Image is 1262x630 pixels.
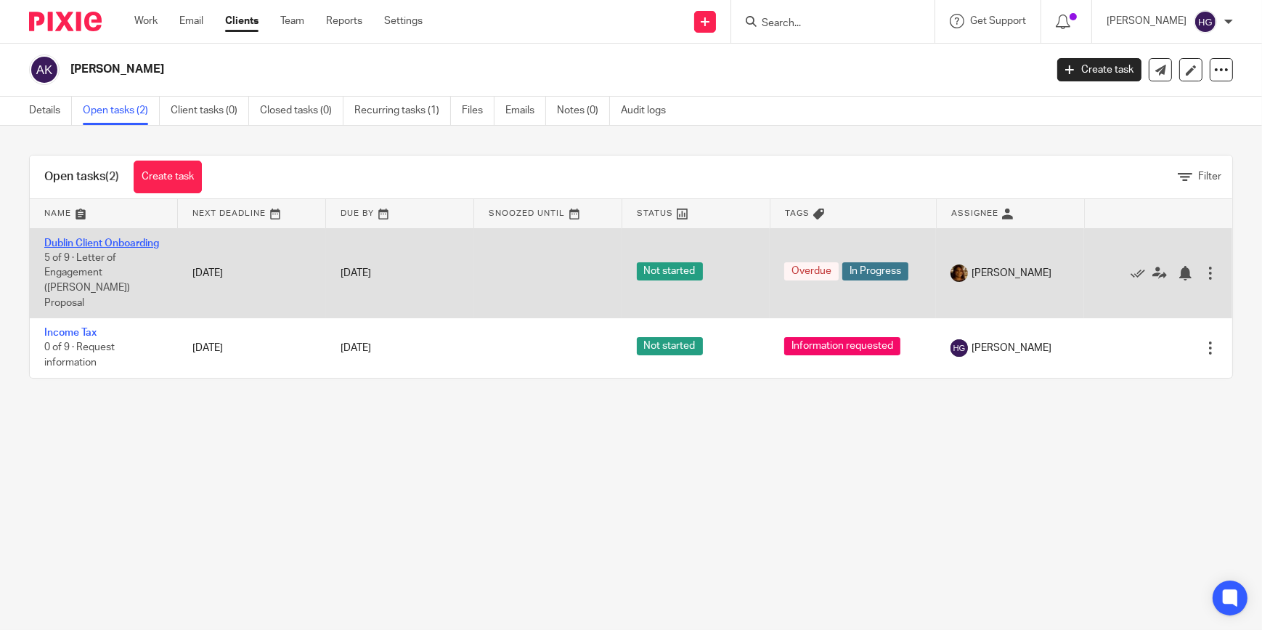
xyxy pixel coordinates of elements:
span: Snoozed Until [489,209,565,217]
a: Open tasks (2) [83,97,160,125]
a: Closed tasks (0) [260,97,343,125]
h2: [PERSON_NAME] [70,62,842,77]
span: [DATE] [341,268,371,278]
span: Not started [637,262,703,280]
a: Details [29,97,72,125]
td: [DATE] [178,228,326,318]
a: Reports [326,14,362,28]
span: Not started [637,337,703,355]
span: [PERSON_NAME] [972,266,1051,280]
a: Notes (0) [557,97,610,125]
span: Filter [1198,171,1221,182]
img: svg%3E [950,339,968,357]
a: Clients [225,14,258,28]
span: (2) [105,171,119,182]
a: Team [280,14,304,28]
a: Dublin Client Onboarding [44,238,159,249]
span: Status [637,209,673,217]
a: Recurring tasks (1) [354,97,451,125]
p: [PERSON_NAME] [1107,14,1186,28]
span: In Progress [842,262,908,280]
span: 0 of 9 · Request information [44,343,115,368]
a: Create task [134,161,202,193]
span: 5 of 9 · Letter of Engagement ([PERSON_NAME]) Proposal [44,253,130,308]
span: [DATE] [341,343,371,353]
a: Work [134,14,158,28]
span: Tags [785,209,810,217]
img: Pixie [29,12,102,31]
a: Settings [384,14,423,28]
a: Files [462,97,494,125]
a: Income Tax [44,328,97,338]
h1: Open tasks [44,169,119,185]
span: Get Support [970,16,1026,26]
a: Email [179,14,203,28]
td: [DATE] [178,318,326,378]
a: Create task [1057,58,1141,81]
span: Information requested [784,337,900,355]
a: Emails [505,97,546,125]
a: Client tasks (0) [171,97,249,125]
img: svg%3E [1194,10,1217,33]
input: Search [760,17,891,31]
img: svg%3E [29,54,60,85]
a: Mark as done [1131,266,1152,280]
img: Arvinder.jpeg [950,264,968,282]
span: [PERSON_NAME] [972,341,1051,355]
span: Overdue [784,262,839,280]
a: Audit logs [621,97,677,125]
